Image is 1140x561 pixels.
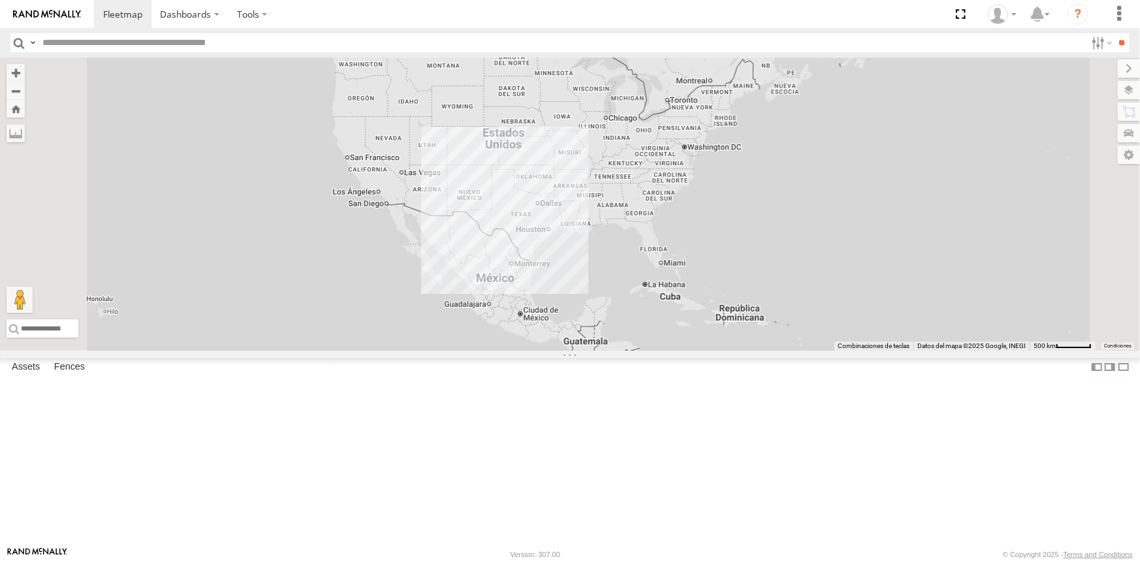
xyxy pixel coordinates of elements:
[7,548,67,561] a: Visit our Website
[5,358,46,376] label: Assets
[983,5,1021,24] div: Reynaldo Alvarado
[1086,33,1115,52] label: Search Filter Options
[7,100,25,118] button: Zoom Home
[1090,358,1103,377] label: Dock Summary Table to the Left
[48,358,91,376] label: Fences
[511,551,560,558] div: Version: 307.00
[917,342,1026,349] span: Datos del mapa ©2025 Google, INEGI
[1003,551,1133,558] div: © Copyright 2025 -
[838,342,910,351] button: Combinaciones de teclas
[7,287,33,313] button: Arrastra el hombrecito naranja al mapa para abrir Street View
[1068,4,1088,25] i: ?
[7,82,25,100] button: Zoom out
[1104,344,1132,349] a: Condiciones (se abre en una nueva pestaña)
[1117,358,1130,377] label: Hide Summary Table
[1118,146,1140,164] label: Map Settings
[7,64,25,82] button: Zoom in
[27,33,38,52] label: Search Query
[7,124,25,142] label: Measure
[1030,342,1096,351] button: Escala del mapa: 500 km por 51 píxeles
[1034,342,1056,349] span: 500 km
[1064,551,1133,558] a: Terms and Conditions
[1103,358,1116,377] label: Dock Summary Table to the Right
[13,10,81,19] img: rand-logo.svg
